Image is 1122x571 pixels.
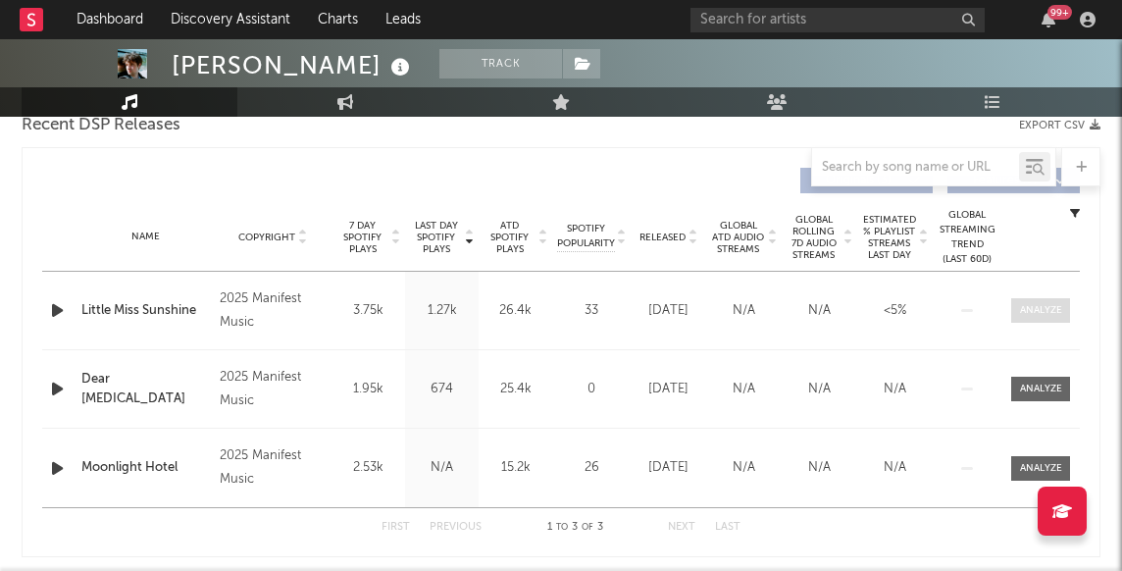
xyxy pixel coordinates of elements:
[439,49,562,78] button: Track
[557,301,626,321] div: 33
[430,522,482,533] button: Previous
[220,287,327,335] div: 2025 Manifest Music
[336,220,388,255] span: 7 Day Spotify Plays
[787,301,852,321] div: N/A
[484,380,547,399] div: 25.4k
[336,380,400,399] div: 1.95k
[1047,5,1072,20] div: 99 +
[557,222,615,251] span: Spotify Popularity
[862,214,916,261] span: Estimated % Playlist Streams Last Day
[639,232,686,243] span: Released
[862,301,928,321] div: <5%
[938,208,996,267] div: Global Streaming Trend (Last 60D)
[22,114,180,137] span: Recent DSP Releases
[787,380,852,399] div: N/A
[410,301,474,321] div: 1.27k
[711,301,777,321] div: N/A
[172,49,415,81] div: [PERSON_NAME]
[557,458,626,478] div: 26
[336,458,400,478] div: 2.53k
[81,301,210,321] a: Little Miss Sunshine
[484,220,535,255] span: ATD Spotify Plays
[81,458,210,478] a: Moonlight Hotel
[636,301,701,321] div: [DATE]
[81,230,210,244] div: Name
[711,220,765,255] span: Global ATD Audio Streams
[410,380,474,399] div: 674
[238,232,295,243] span: Copyright
[336,301,400,321] div: 3.75k
[812,160,1019,176] input: Search by song name or URL
[484,301,547,321] div: 26.4k
[787,458,852,478] div: N/A
[382,522,410,533] button: First
[1042,12,1055,27] button: 99+
[410,220,462,255] span: Last Day Spotify Plays
[668,522,695,533] button: Next
[557,380,626,399] div: 0
[484,458,547,478] div: 15.2k
[220,366,327,413] div: 2025 Manifest Music
[862,380,928,399] div: N/A
[715,522,740,533] button: Last
[711,380,777,399] div: N/A
[1019,120,1100,131] button: Export CSV
[582,523,593,532] span: of
[556,523,568,532] span: to
[690,8,985,32] input: Search for artists
[636,458,701,478] div: [DATE]
[711,458,777,478] div: N/A
[787,214,841,261] span: Global Rolling 7D Audio Streams
[636,380,701,399] div: [DATE]
[521,516,629,540] div: 1 3 3
[410,458,474,478] div: N/A
[220,444,327,492] div: 2025 Manifest Music
[81,370,210,408] a: Dear [MEDICAL_DATA]
[862,458,928,478] div: N/A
